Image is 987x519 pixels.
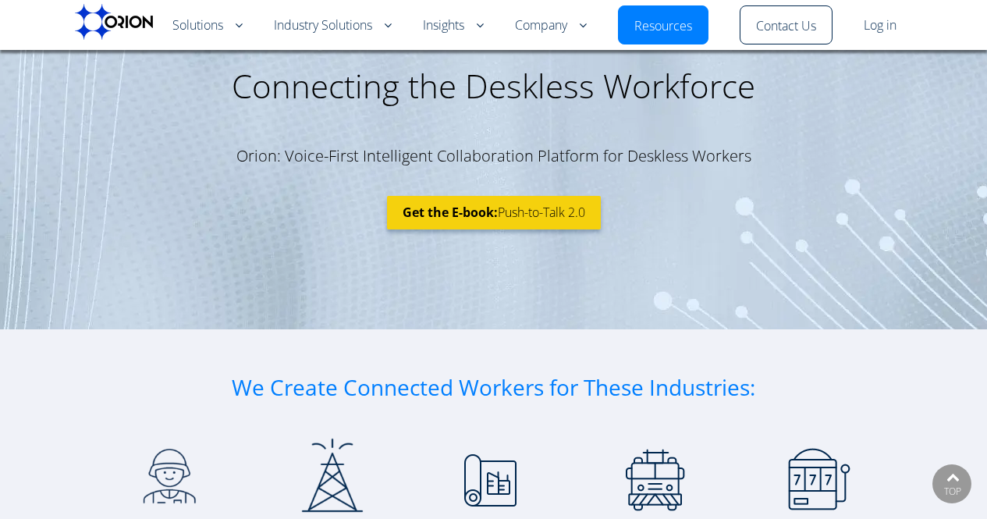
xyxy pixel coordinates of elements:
[634,17,692,36] a: Resources
[403,204,498,221] b: Get the E-book:
[274,16,392,35] a: Industry Solutions
[387,196,601,229] a: Get the E-book:Push-to-Talk 2.0
[8,66,979,106] h1: Connecting the Deskless Workforce
[756,17,816,36] a: Contact Us
[221,376,767,398] h3: We Create Connected Workers for These Industries:
[864,16,896,35] a: Log in
[515,16,587,35] a: Company
[909,444,987,519] iframe: Chat Widget
[423,16,484,35] a: Insights
[172,16,243,35] a: Solutions
[75,4,153,40] img: Orion labs Black logo
[8,148,979,164] h6: Orion: Voice-First Intelligent Collaboration Platform for Deskless Workers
